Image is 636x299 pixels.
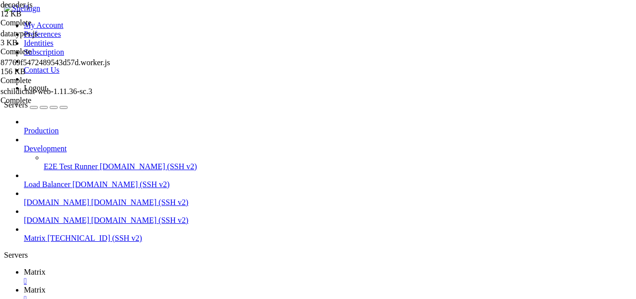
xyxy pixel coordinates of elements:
div: 156 KB [0,67,99,76]
span: Подробнее о включении службы ESM Apps at [URL][DOMAIN_NAME] [4,165,238,173]
x-row: Swap usage: 0% [4,55,506,63]
span: 7 дополнительных обновлений безопасности могут быть применены с помощью ESM Apps. [4,156,326,164]
x-row: System load: 0.19 Processes: 138 [4,29,506,38]
x-row: Last login: [DATE] from [TECHNICAL_ID] [4,215,506,224]
span: decoder.js [0,0,32,9]
span: datatypes.js [0,29,99,47]
x-row: root@server1:~# [4,224,506,232]
span: 87769f5472489543d57d.worker.js [0,58,110,76]
div: Complete [0,47,99,56]
div: (16, 26) [71,224,75,232]
x-row: just raised the bar for easy, resilient and secure K8s cluster deployment. [4,80,506,89]
span: System information as of Вс 10 авг 2025 11:01:13 UTC [4,12,211,20]
span: schildichat-web-1.11.36-sc.3 [0,87,92,96]
x-row: Usage of /: 69.7% of 14.66GB Users logged in: 0 [4,38,506,46]
span: decoder.js [0,0,99,18]
div: 12 KB [0,9,99,18]
x-row: * Strictly confined Kubernetes makes edge and IoT secure. Learn how MicroK8s [4,72,506,80]
div: 3 KB [0,38,99,47]
span: Расширенное поддержание безопасности (ESM) для Applications выключено. [4,114,282,122]
span: 87769f5472489543d57d.worker.js [0,58,110,67]
span: 51 обновление может быть применено немедленно. [4,131,187,139]
div: Complete [0,18,99,27]
div: Complete [0,76,99,85]
x-row: Run 'do-release-upgrade' to upgrade to it. [4,190,506,199]
div: Complete [0,96,99,105]
x-row: Memory usage: 27% IPv4 address for ens18: [TECHNICAL_ID] [4,46,506,55]
x-row: [URL][DOMAIN_NAME] [4,97,506,105]
x-row: New release '24.04.3 LTS' available. [4,182,506,190]
span: Чтобы просмотреть дополнительные обновления выполните: apt list --upgradable [4,139,306,147]
span: datatypes.js [0,29,38,38]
